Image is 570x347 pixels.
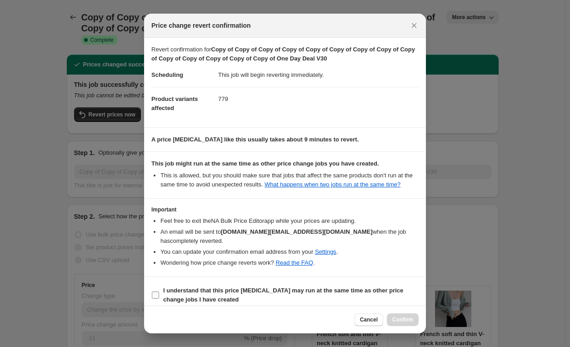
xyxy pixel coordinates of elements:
dd: 779 [218,87,419,111]
li: Wondering how price change reverts work? . [160,258,419,267]
dd: This job will begin reverting immediately. [218,63,419,87]
span: Scheduling [151,71,183,78]
a: What happens when two jobs run at the same time? [265,181,400,188]
button: Close [408,19,420,32]
span: Cancel [360,316,378,323]
li: Feel free to exit the NA Bulk Price Editor app while your prices are updating. [160,216,419,226]
span: Product variants affected [151,96,198,111]
span: Price change revert confirmation [151,21,251,30]
li: An email will be sent to when the job has completely reverted . [160,227,419,246]
b: I understand that this price [MEDICAL_DATA] may run at the same time as other price change jobs I... [163,287,403,303]
a: Read the FAQ [275,259,313,266]
b: This job might run at the same time as other price change jobs you have created. [151,160,379,167]
li: This is allowed, but you should make sure that jobs that affect the same products don ' t run at ... [160,171,419,189]
a: Settings [315,248,336,255]
button: Cancel [355,313,383,326]
p: Revert confirmation for [151,45,419,63]
b: A price [MEDICAL_DATA] like this usually takes about 9 minutes to revert. [151,136,359,143]
b: Copy of Copy of Copy of Copy of Copy of Copy of Copy of Copy of Copy of Copy of Copy of Copy of C... [151,46,415,62]
b: [DOMAIN_NAME][EMAIL_ADDRESS][DOMAIN_NAME] [221,228,373,235]
h3: Important [151,206,419,213]
li: You can update your confirmation email address from your . [160,247,419,256]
